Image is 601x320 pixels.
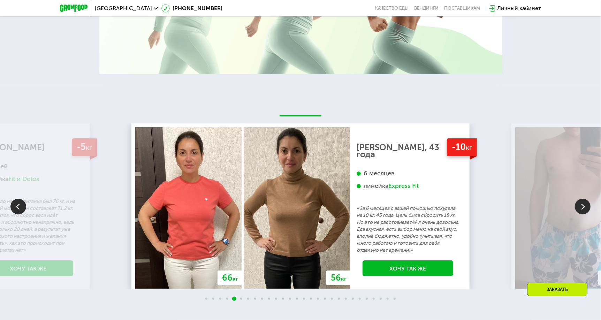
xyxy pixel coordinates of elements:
div: Fit и Detox [8,175,39,183]
span: кг [466,144,472,152]
div: [PERSON_NAME], 43 года [357,144,459,158]
div: Заказать [527,283,587,296]
img: Slide right [575,199,591,214]
a: Качество еды [375,6,409,11]
a: Вендинги [414,6,439,11]
span: кг [86,144,92,152]
div: 6 месяцев [357,169,459,177]
span: [GEOGRAPHIC_DATA] [95,6,152,11]
div: -5 [72,138,97,156]
div: 56 [326,271,351,285]
div: линейка [357,182,459,190]
p: «За 6 месяцев с вашей помощью похудела на 10 кг. 43 года. Цель была сбросить 15 кг. Но это не рас... [357,205,459,254]
div: поставщикам [444,6,480,11]
span: кг [341,275,347,282]
img: Slide left [10,199,26,214]
div: 66 [218,271,243,285]
a: Хочу так же [363,260,453,276]
div: -10 [447,138,477,156]
div: Личный кабинет [497,4,541,13]
a: [PHONE_NUMBER] [161,4,222,13]
span: кг [233,275,238,282]
div: Express Fit [388,182,419,190]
